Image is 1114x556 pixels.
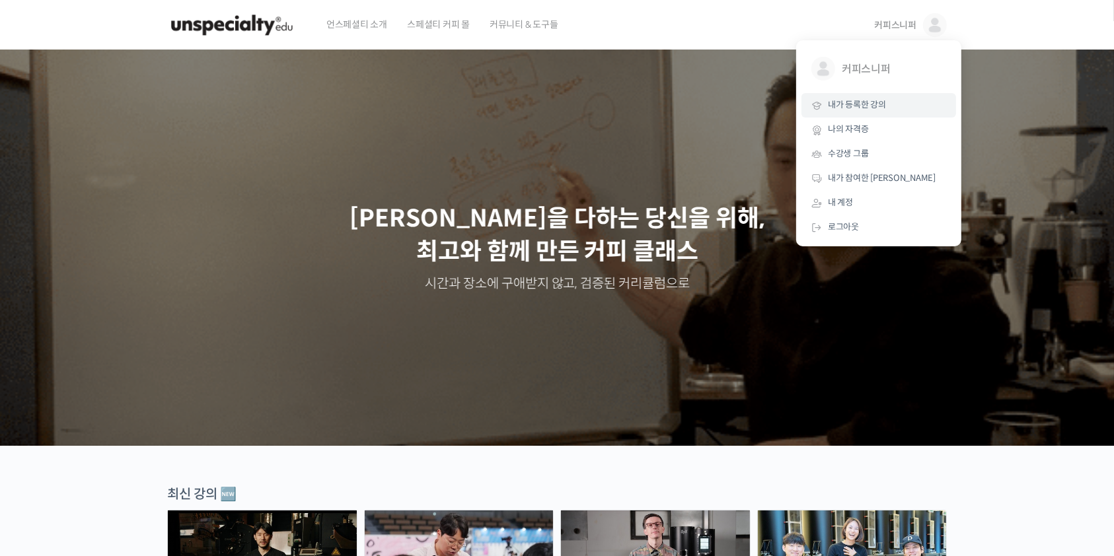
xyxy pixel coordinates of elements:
a: 수강생 그룹 [801,142,956,166]
a: 커피스니퍼 [801,47,956,93]
a: 설정 [170,419,254,452]
span: 홈 [42,438,50,449]
a: 나의 자격증 [801,118,956,142]
a: 내가 등록한 강의 [801,93,956,118]
span: 커피스니퍼 [874,19,916,31]
p: 시간과 장소에 구애받지 않고, 검증된 커리큘럼으로 [13,275,1101,293]
span: 나의 자격증 [828,123,869,135]
span: 커피스니퍼 [842,57,940,82]
span: 수강생 그룹 [828,148,869,159]
a: 내가 참여한 [PERSON_NAME] [801,166,956,191]
a: 내 계정 [801,191,956,215]
span: 내가 등록한 강의 [828,99,886,110]
span: 설정 [204,438,220,449]
a: 홈 [4,419,87,452]
a: 로그아웃 [801,215,956,240]
span: 로그아웃 [828,221,859,232]
span: 대화 [121,439,137,450]
div: 최신 강의 🆕 [167,485,947,503]
span: 내 계정 [828,197,853,208]
p: [PERSON_NAME]을 다하는 당신을 위해, 최고와 함께 만든 커피 클래스 [13,202,1101,269]
a: 대화 [87,419,170,452]
span: 내가 참여한 [PERSON_NAME] [828,172,936,184]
